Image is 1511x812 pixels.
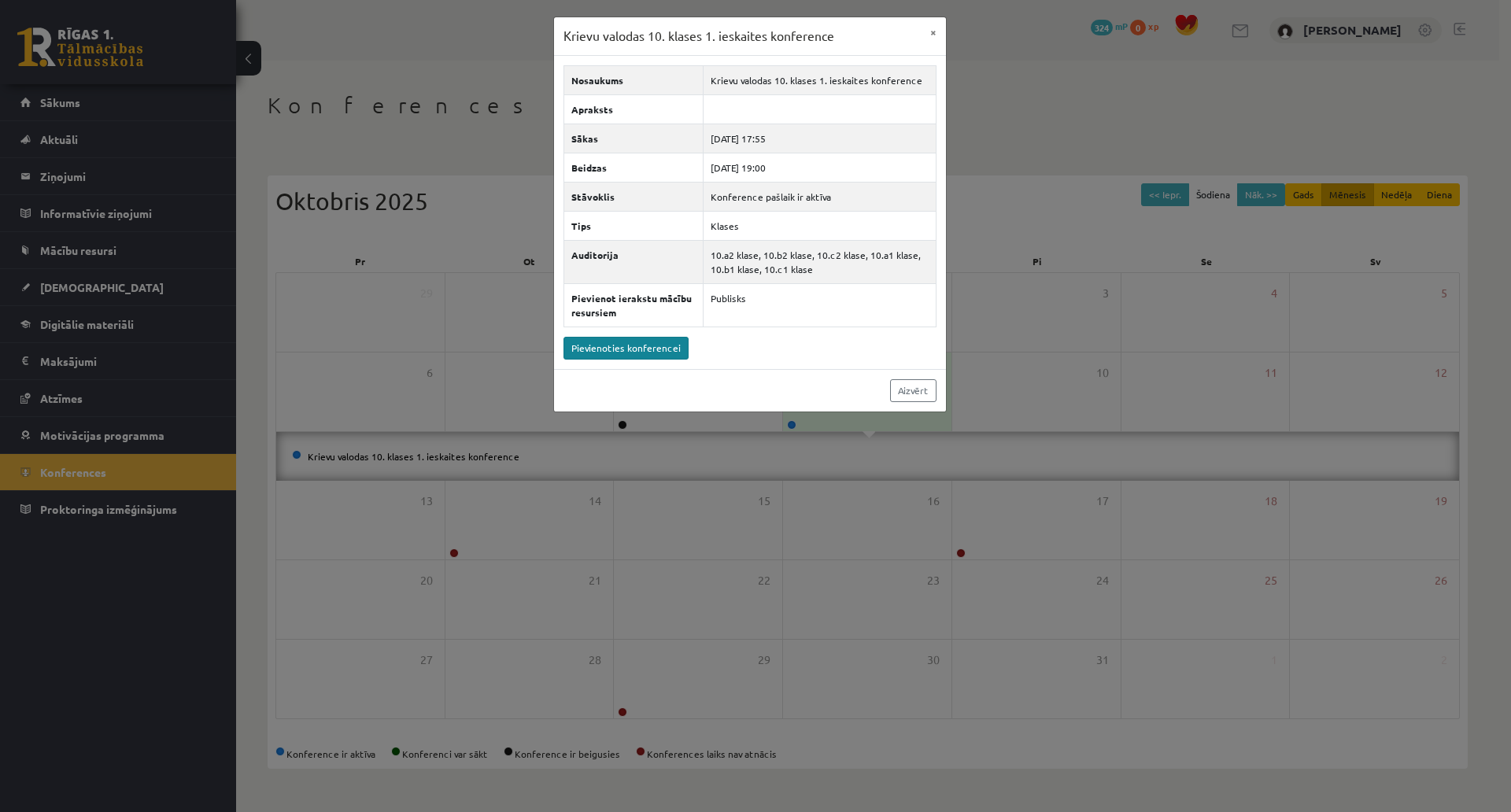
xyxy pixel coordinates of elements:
td: 10.a2 klase, 10.b2 klase, 10.c2 klase, 10.a1 klase, 10.b1 klase, 10.c1 klase [703,240,936,283]
td: Klases [703,211,936,240]
td: [DATE] 17:55 [703,124,936,153]
td: Konference pašlaik ir aktīva [703,182,936,211]
th: Beidzas [563,153,703,182]
th: Pievienot ierakstu mācību resursiem [563,283,703,327]
th: Auditorija [563,240,703,283]
th: Stāvoklis [563,182,703,211]
a: Pievienoties konferencei [563,337,689,360]
th: Tips [563,211,703,240]
td: Publisks [703,283,936,327]
th: Apraksts [563,94,703,124]
th: Nosaukums [563,65,703,94]
button: × [921,17,946,47]
h3: Krievu valodas 10. klases 1. ieskaites konference [563,27,834,46]
th: Sākas [563,124,703,153]
td: Krievu valodas 10. klases 1. ieskaites konference [703,65,936,94]
a: Aizvērt [890,379,937,402]
td: [DATE] 19:00 [703,153,936,182]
